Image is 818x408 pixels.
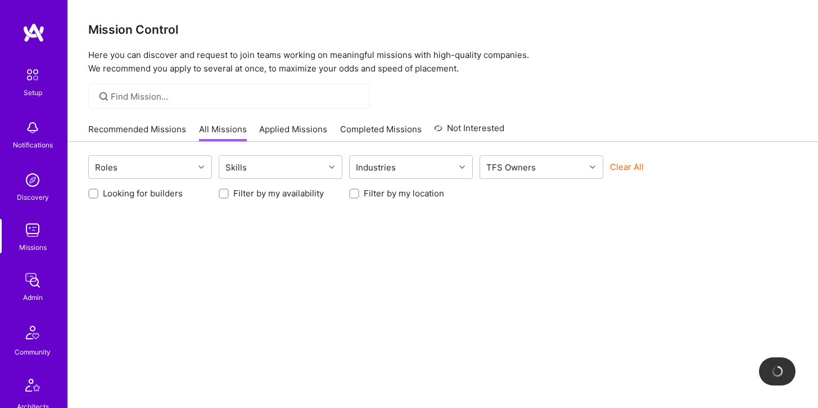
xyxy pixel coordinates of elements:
[22,23,45,43] img: logo
[198,164,204,170] i: icon Chevron
[329,164,335,170] i: icon Chevron
[88,23,798,37] h3: Mission Control
[259,123,327,142] a: Applied Missions
[199,123,247,142] a: All Missions
[434,122,504,142] a: Not Interested
[92,159,120,176] div: Roles
[21,269,44,292] img: admin teamwork
[21,219,44,241] img: teamwork
[483,159,539,176] div: TFS Owners
[340,123,422,142] a: Completed Missions
[17,191,49,203] div: Discovery
[24,87,42,98] div: Setup
[353,159,399,176] div: Industries
[459,164,465,170] i: icon Chevron
[21,116,44,139] img: bell
[21,63,44,87] img: setup
[19,319,46,346] img: Community
[88,48,798,75] p: Here you can discover and request to join teams working on meaningful missions with high-quality ...
[233,187,324,199] label: Filter by my availability
[769,364,785,379] img: loading
[103,187,183,199] label: Looking for builders
[88,123,186,142] a: Recommended Missions
[610,161,644,173] button: Clear All
[223,159,250,176] div: Skills
[15,346,51,358] div: Community
[364,187,444,199] label: Filter by my location
[111,91,361,102] input: Find Mission...
[590,164,595,170] i: icon Chevron
[19,241,47,253] div: Missions
[13,139,53,151] div: Notifications
[21,169,44,191] img: discovery
[23,292,43,303] div: Admin
[97,90,110,103] i: icon SearchGrey
[19,374,46,401] img: Architects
